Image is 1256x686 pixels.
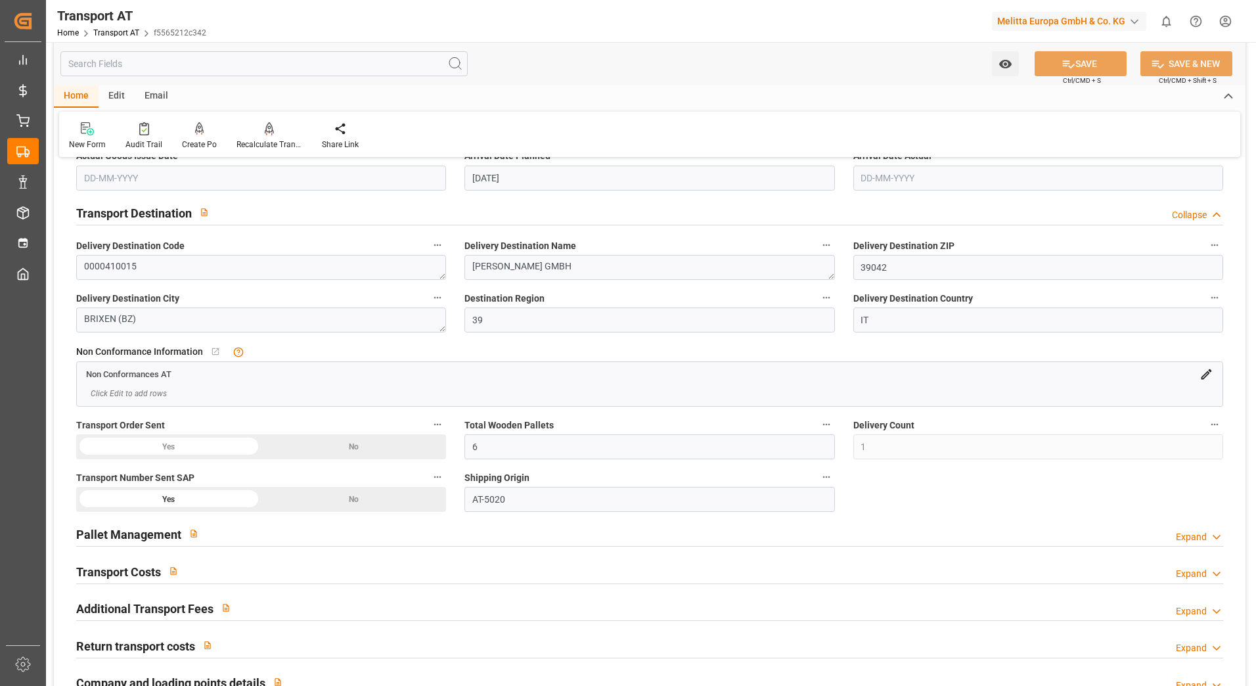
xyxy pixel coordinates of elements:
[86,369,171,379] span: Non Conformances AT
[429,289,446,306] button: Delivery Destination City
[818,237,835,254] button: Delivery Destination Name
[429,469,446,486] button: Transport Number Sent SAP
[1140,51,1232,76] button: SAVE & NEW
[1176,567,1207,581] div: Expand
[853,239,954,253] span: Delivery Destination ZIP
[54,85,99,108] div: Home
[76,308,446,332] textarea: BRIXEN (BZ)
[86,368,171,378] a: Non Conformances AT
[1063,76,1101,85] span: Ctrl/CMD + S
[464,292,545,306] span: Destination Region
[322,139,359,150] div: Share Link
[1176,530,1207,544] div: Expand
[853,292,973,306] span: Delivery Destination Country
[1206,237,1223,254] button: Delivery Destination ZIP
[76,166,446,191] input: DD-MM-YYYY
[261,434,447,459] div: No
[464,419,554,432] span: Total Wooden Pallets
[1035,51,1127,76] button: SAVE
[464,471,529,485] span: Shipping Origin
[1172,208,1207,222] div: Collapse
[135,85,178,108] div: Email
[76,204,192,222] h2: Transport Destination
[125,139,162,150] div: Audit Trail
[853,419,914,432] span: Delivery Count
[992,51,1019,76] button: open menu
[818,469,835,486] button: Shipping Origin
[1206,289,1223,306] button: Delivery Destination Country
[161,559,186,583] button: View description
[195,633,220,658] button: View description
[76,434,261,459] div: Yes
[1152,7,1181,36] button: show 0 new notifications
[429,416,446,433] button: Transport Order Sent
[464,239,576,253] span: Delivery Destination Name
[99,85,135,108] div: Edit
[57,6,206,26] div: Transport AT
[181,521,206,546] button: View description
[76,255,446,280] textarea: 0000410015
[69,139,106,150] div: New Form
[992,9,1152,34] button: Melitta Europa GmbH & Co. KG
[76,292,179,306] span: Delivery Destination City
[213,595,238,620] button: View description
[853,166,1223,191] input: DD-MM-YYYY
[76,526,181,543] h2: Pallet Management
[93,28,139,37] a: Transport AT
[429,237,446,254] button: Delivery Destination Code
[60,51,468,76] input: Search Fields
[57,28,79,37] a: Home
[464,255,834,280] textarea: [PERSON_NAME] GMBH
[76,600,213,618] h2: Additional Transport Fees
[1206,416,1223,433] button: Delivery Count
[76,637,195,655] h2: Return transport costs
[91,388,167,400] span: Click Edit to add rows
[1181,7,1211,36] button: Help Center
[818,289,835,306] button: Destination Region
[261,487,447,512] div: No
[236,139,302,150] div: Recalculate Transport Costs
[182,139,217,150] div: Create Po
[76,419,165,432] span: Transport Order Sent
[464,166,834,191] input: DD-MM-YYYY
[76,239,185,253] span: Delivery Destination Code
[1176,605,1207,618] div: Expand
[1159,76,1217,85] span: Ctrl/CMD + Shift + S
[76,471,194,485] span: Transport Number Sent SAP
[192,200,217,225] button: View description
[818,416,835,433] button: Total Wooden Pallets
[1176,641,1207,655] div: Expand
[992,12,1146,31] div: Melitta Europa GmbH & Co. KG
[76,345,203,359] span: Non Conformance Information
[76,487,261,512] div: Yes
[76,563,161,581] h2: Transport Costs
